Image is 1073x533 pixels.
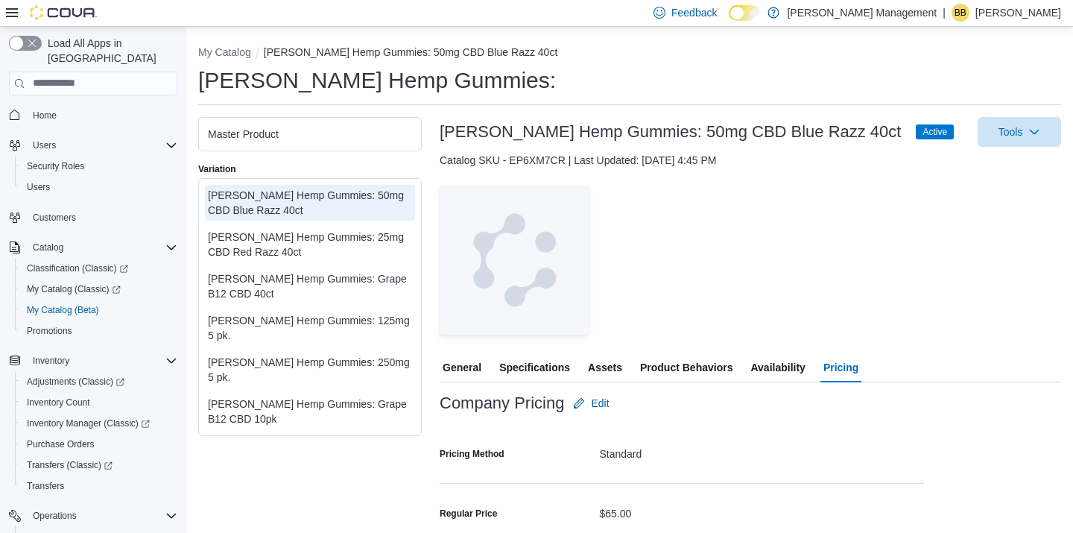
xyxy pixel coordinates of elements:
[15,371,183,392] a: Adjustments (Classic)
[3,237,183,258] button: Catalog
[198,46,251,58] button: My Catalog
[916,124,954,139] span: Active
[440,394,564,412] h3: Company Pricing
[998,124,1023,139] span: Tools
[27,136,62,154] button: Users
[27,376,124,388] span: Adjustments (Classic)
[27,325,72,337] span: Promotions
[198,163,236,175] label: Variation
[27,417,150,429] span: Inventory Manager (Classic)
[591,396,609,411] span: Edit
[15,413,183,434] a: Inventory Manager (Classic)
[27,106,177,124] span: Home
[671,5,717,20] span: Feedback
[27,397,90,409] span: Inventory Count
[15,455,183,476] a: Transfers (Classic)
[33,139,56,151] span: Users
[21,178,177,196] span: Users
[955,4,966,22] span: BB
[33,110,57,122] span: Home
[27,507,177,525] span: Operations
[33,212,76,224] span: Customers
[208,313,412,343] div: [PERSON_NAME] Hemp Gummies: 125mg 5 pk.
[3,505,183,526] button: Operations
[198,45,1061,63] nav: An example of EuiBreadcrumbs
[21,301,105,319] a: My Catalog (Beta)
[27,438,95,450] span: Purchase Orders
[33,510,77,522] span: Operations
[3,104,183,126] button: Home
[600,442,925,460] div: Standard
[21,280,127,298] a: My Catalog (Classic)
[21,414,177,432] span: Inventory Manager (Classic)
[27,352,177,370] span: Inventory
[27,239,69,256] button: Catalog
[208,230,412,259] div: [PERSON_NAME] Hemp Gummies: 25mg CBD Red Razz 40ct
[922,125,947,139] span: Active
[21,157,177,175] span: Security Roles
[27,239,177,256] span: Catalog
[440,123,901,141] h3: [PERSON_NAME] Hemp Gummies: 50mg CBD Blue Razz 40ct
[33,355,69,367] span: Inventory
[27,208,177,227] span: Customers
[3,350,183,371] button: Inventory
[27,107,63,124] a: Home
[3,135,183,156] button: Users
[30,5,97,20] img: Cova
[27,136,177,154] span: Users
[15,300,183,321] button: My Catalog (Beta)
[27,262,128,274] span: Classification (Classic)
[21,373,177,391] span: Adjustments (Classic)
[15,258,183,279] a: Classification (Classic)
[33,242,63,253] span: Catalog
[440,186,589,335] img: Image for Cova Placeholder
[15,279,183,300] a: My Catalog (Classic)
[27,459,113,471] span: Transfers (Classic)
[21,178,56,196] a: Users
[440,508,497,520] div: Regular Price
[27,352,75,370] button: Inventory
[15,177,183,198] button: Users
[27,507,83,525] button: Operations
[943,4,946,22] p: |
[21,373,130,391] a: Adjustments (Classic)
[27,283,121,295] span: My Catalog (Classic)
[27,304,99,316] span: My Catalog (Beta)
[15,434,183,455] button: Purchase Orders
[952,4,969,22] div: Brandon Boushie
[42,36,177,66] span: Load All Apps in [GEOGRAPHIC_DATA]
[15,392,183,413] button: Inventory Count
[208,355,412,385] div: [PERSON_NAME] Hemp Gummies: 250mg 5 pk.
[21,322,78,340] a: Promotions
[198,66,556,95] h1: [PERSON_NAME] Hemp Gummies:
[567,388,615,418] button: Edit
[21,259,177,277] span: Classification (Classic)
[729,21,729,22] span: Dark Mode
[975,4,1061,22] p: [PERSON_NAME]
[21,394,96,411] a: Inventory Count
[787,4,937,22] p: [PERSON_NAME] Management
[21,477,177,495] span: Transfers
[3,206,183,228] button: Customers
[21,414,156,432] a: Inventory Manager (Classic)
[750,353,805,382] span: Availability
[27,181,50,193] span: Users
[21,280,177,298] span: My Catalog (Classic)
[21,456,177,474] span: Transfers (Classic)
[21,435,177,453] span: Purchase Orders
[264,46,557,58] button: [PERSON_NAME] Hemp Gummies: 50mg CBD Blue Razz 40ct
[15,321,183,341] button: Promotions
[640,353,732,382] span: Product Behaviors
[21,456,118,474] a: Transfers (Classic)
[21,301,177,319] span: My Catalog (Beta)
[208,188,412,218] div: [PERSON_NAME] Hemp Gummies: 50mg CBD Blue Razz 40ct
[21,435,101,453] a: Purchase Orders
[15,476,183,496] button: Transfers
[729,5,760,21] input: Dark Mode
[208,127,412,142] div: Master Product
[440,448,504,460] label: Pricing Method
[208,397,412,426] div: [PERSON_NAME] Hemp Gummies: Grape B12 CBD 10pk
[21,259,134,277] a: Classification (Classic)
[208,271,412,301] div: [PERSON_NAME] Hemp Gummies: Grape B12 CBD 40ct
[27,480,64,492] span: Transfers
